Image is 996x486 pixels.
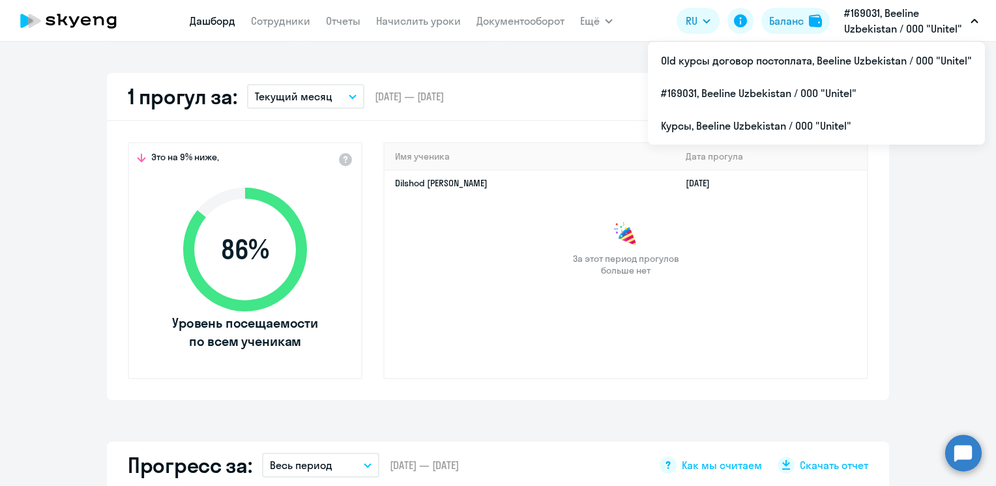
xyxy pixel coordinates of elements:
ul: Ещё [648,42,985,145]
span: RU [686,13,697,29]
a: Начислить уроки [376,14,461,27]
th: Имя ученика [385,143,675,170]
button: RU [677,8,720,34]
span: Ещё [580,13,600,29]
a: Документооборот [476,14,564,27]
h2: 1 прогул за: [128,83,237,109]
button: Балансbalance [761,8,830,34]
a: Dilshod [PERSON_NAME] [395,177,488,189]
p: Текущий месяц [255,89,332,104]
span: 86 % [170,234,320,265]
span: Это на 9% ниже, [151,151,219,167]
h2: Прогресс за: [128,452,252,478]
a: Отчеты [326,14,360,27]
span: За этот период прогулов больше нет [571,253,681,276]
span: Как мы считаем [682,458,762,472]
button: Весь период [262,453,379,478]
button: #169031, Beeline Uzbekistan / ООО "Unitel" [838,5,985,36]
a: Дашборд [190,14,235,27]
span: Уровень посещаемости по всем ученикам [170,314,320,350]
img: balance [809,14,822,27]
a: Сотрудники [251,14,310,27]
p: #169031, Beeline Uzbekistan / ООО "Unitel" [844,5,965,36]
div: Баланс [769,13,804,29]
button: Ещё [580,8,613,34]
p: Весь период [270,457,332,473]
button: Текущий месяц [247,84,364,109]
img: congrats [613,222,639,248]
span: [DATE] — [DATE] [390,458,459,472]
span: [DATE] — [DATE] [375,89,444,104]
a: [DATE] [686,177,720,189]
span: Скачать отчет [800,458,868,472]
th: Дата прогула [675,143,867,170]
